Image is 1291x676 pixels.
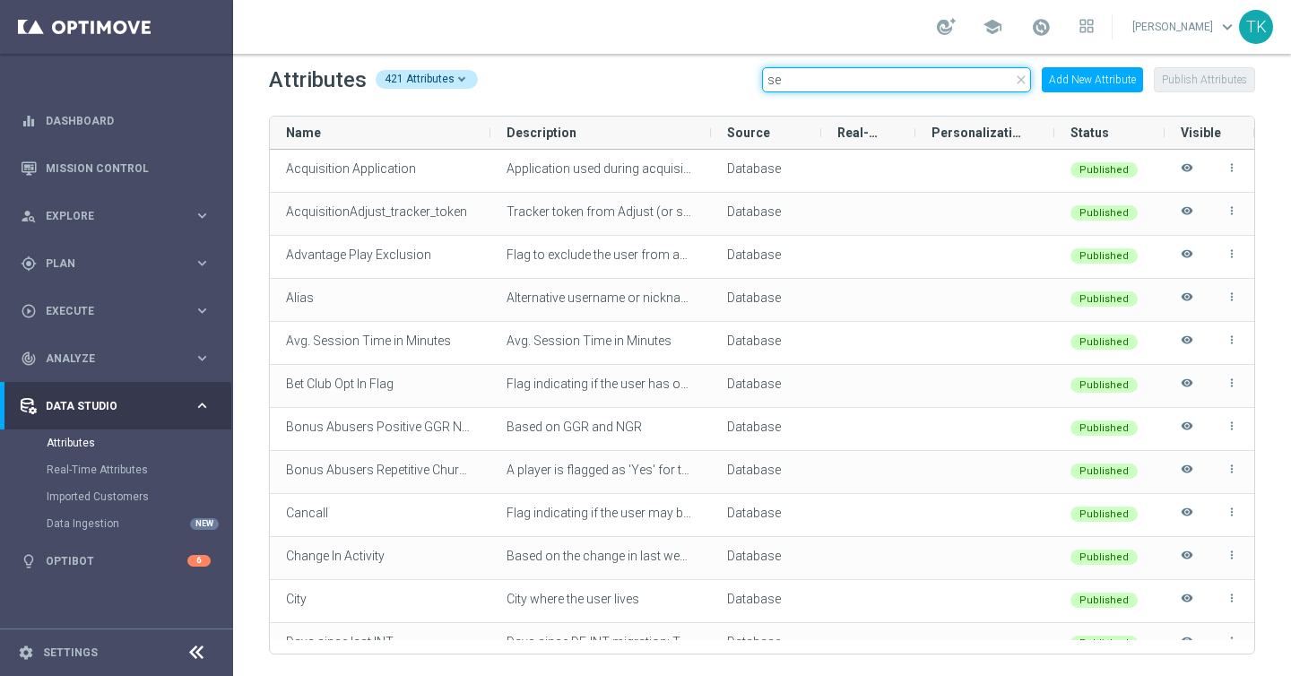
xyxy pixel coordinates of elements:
span: Database [727,420,781,434]
button: lightbulb Optibot 6 [20,554,212,568]
span: City [286,592,307,606]
i: person_search [21,208,37,224]
span: Name [286,126,321,140]
div: Published [1070,162,1138,178]
span: Cancall [286,506,328,520]
i: Hide attribute [1181,377,1193,406]
i: Hide attribute [1181,549,1193,578]
i: keyboard_arrow_right [194,397,211,414]
div: Published [1070,377,1138,393]
i: Hide attribute [1181,290,1193,320]
span: Database [727,161,781,176]
span: Flag to exclude the user from advantage play promotions [507,247,828,262]
span: Advantage Play Exclusion [286,247,431,262]
span: Status [1070,126,1109,140]
span: Flag indicating if the user may be contacted by phone [507,506,804,520]
span: Application used during acquisition [507,161,705,176]
span: Database [727,247,781,262]
div: Type [727,538,805,574]
div: Published [1070,291,1138,307]
i: more_vert [1226,420,1238,432]
div: Type [727,151,805,186]
span: Database [727,334,781,348]
i: Hide attribute [1181,247,1193,277]
span: Days since DE-INT migration: This indicates qty of days the player is in DE-INT segment in genera... [507,635,1165,649]
div: Optibot [21,537,211,585]
div: Explore [21,208,194,224]
span: Visible [1181,126,1221,140]
i: gps_fixed [21,256,37,272]
span: Database [727,290,781,305]
span: Database [727,635,781,649]
i: equalizer [21,113,37,129]
span: Explore [46,211,194,221]
div: Type [727,581,805,617]
i: keyboard_arrow_right [194,302,211,319]
i: lightbulb [21,553,37,569]
button: Add New Attribute [1042,67,1143,92]
div: Attributes [47,429,231,456]
i: more_vert [1226,334,1238,346]
i: keyboard_arrow_right [194,207,211,224]
div: Published [1070,636,1138,651]
i: track_changes [21,351,37,367]
div: Imported Customers [47,483,231,510]
i: keyboard_arrow_right [194,255,211,272]
span: Source [727,126,770,140]
span: City where the user lives [507,592,639,606]
i: more_vert [1226,247,1238,260]
i: Hide attribute [1181,463,1193,492]
div: Published [1070,334,1138,350]
div: TK [1239,10,1273,44]
div: Published [1070,464,1138,479]
span: Database [727,506,781,520]
div: Published [1070,248,1138,264]
span: AcquisitionAdjust_tracker_token [286,204,467,219]
a: Data Ingestion [47,516,186,531]
i: keyboard_arrow_right [194,350,211,367]
span: Alias [286,290,314,305]
div: Type [727,194,805,230]
span: Analyze [46,353,194,364]
i: Hide attribute [1181,506,1193,535]
div: Published [1070,593,1138,608]
div: Data Studio [21,398,194,414]
a: Settings [43,647,98,658]
span: Database [727,549,781,563]
div: Type [727,409,805,445]
span: Avg. Session Time in Minutes [507,334,671,348]
i: play_circle_outline [21,303,37,319]
div: Data Ingestion [47,510,231,537]
span: keyboard_arrow_down [1217,17,1237,37]
div: Analyze [21,351,194,367]
div: 6 [187,555,211,567]
i: Hide attribute [1181,204,1193,234]
span: Personalization Tag [931,126,1024,140]
i: more_vert [1226,635,1238,647]
div: Mission Control [21,144,211,192]
span: Bonus Abusers Positive GGR Negative NGR, Lifetime [286,420,579,434]
a: Imported Customers [47,490,186,504]
span: Avg. Session Time in Minutes [286,334,451,348]
a: [PERSON_NAME]keyboard_arrow_down [1131,13,1239,40]
span: Change In Activity [286,549,385,563]
i: more_vert [1226,549,1238,561]
div: track_changes Analyze keyboard_arrow_right [20,351,212,366]
i: more_vert [1226,506,1238,518]
i: more_vert [1226,161,1238,174]
span: Data Studio [46,401,194,412]
div: play_circle_outline Execute keyboard_arrow_right [20,304,212,318]
span: Acquisition Application [286,161,416,176]
span: school [983,17,1002,37]
div: equalizer Dashboard [20,114,212,128]
i: more_vert [1226,290,1238,303]
a: Mission Control [46,144,211,192]
button: Data Studio keyboard_arrow_right [20,399,212,413]
div: Execute [21,303,194,319]
div: NEW [190,518,219,530]
h2: Attributes [269,65,367,94]
i: Hide attribute [1181,592,1193,621]
span: Based on GGR and NGR [507,420,642,434]
div: 421 Attributes [376,70,478,89]
span: Bonus Abusers Repetitive Churn, Lifetime [286,463,516,477]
